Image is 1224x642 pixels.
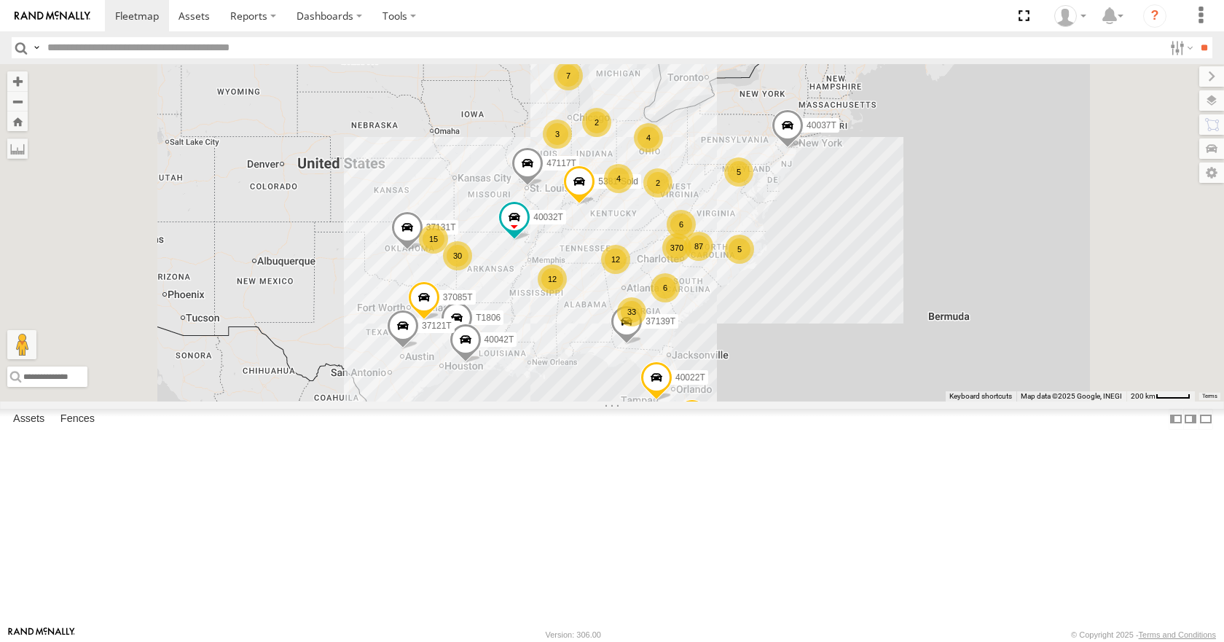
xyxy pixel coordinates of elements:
[546,158,576,168] span: 47117T
[634,123,663,152] div: 4
[1143,4,1166,28] i: ?
[476,313,501,323] span: T1806
[1139,630,1216,639] a: Terms and Conditions
[684,232,713,261] div: 87
[7,138,28,159] label: Measure
[667,210,696,239] div: 6
[419,224,448,254] div: 15
[8,627,75,642] a: Visit our Website
[1131,392,1156,400] span: 200 km
[1198,409,1213,430] label: Hide Summary Table
[443,292,473,302] span: 37085T
[53,410,102,430] label: Fences
[617,297,646,326] div: 33
[1169,409,1183,430] label: Dock Summary Table to the Left
[604,164,633,193] div: 4
[533,212,563,222] span: 40032T
[725,235,754,264] div: 5
[949,391,1012,402] button: Keyboard shortcuts
[601,245,630,274] div: 12
[1126,391,1195,402] button: Map Scale: 200 km per 44 pixels
[724,157,753,187] div: 5
[1183,409,1198,430] label: Dock Summary Table to the Right
[1199,163,1224,183] label: Map Settings
[7,91,28,111] button: Zoom out
[646,316,675,326] span: 37139T
[7,71,28,91] button: Zoom in
[598,177,638,187] span: 5381-Sold
[443,241,472,270] div: 30
[582,108,611,137] div: 2
[426,223,456,233] span: 37131T
[546,630,601,639] div: Version: 306.00
[15,11,90,21] img: rand-logo.svg
[1021,392,1122,400] span: Map data ©2025 Google, INEGI
[643,168,672,197] div: 2
[538,265,567,294] div: 12
[651,273,680,302] div: 6
[6,410,52,430] label: Assets
[554,61,583,90] div: 7
[807,120,836,130] span: 40037T
[543,120,572,149] div: 3
[7,111,28,131] button: Zoom Home
[422,321,452,332] span: 37121T
[1071,630,1216,639] div: © Copyright 2025 -
[484,335,514,345] span: 40042T
[7,330,36,359] button: Drag Pegman onto the map to open Street View
[1202,393,1217,399] a: Terms (opens in new tab)
[1049,5,1091,27] div: Todd Sigmon
[662,233,691,262] div: 370
[31,37,42,58] label: Search Query
[675,372,705,383] span: 40022T
[1164,37,1196,58] label: Search Filter Options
